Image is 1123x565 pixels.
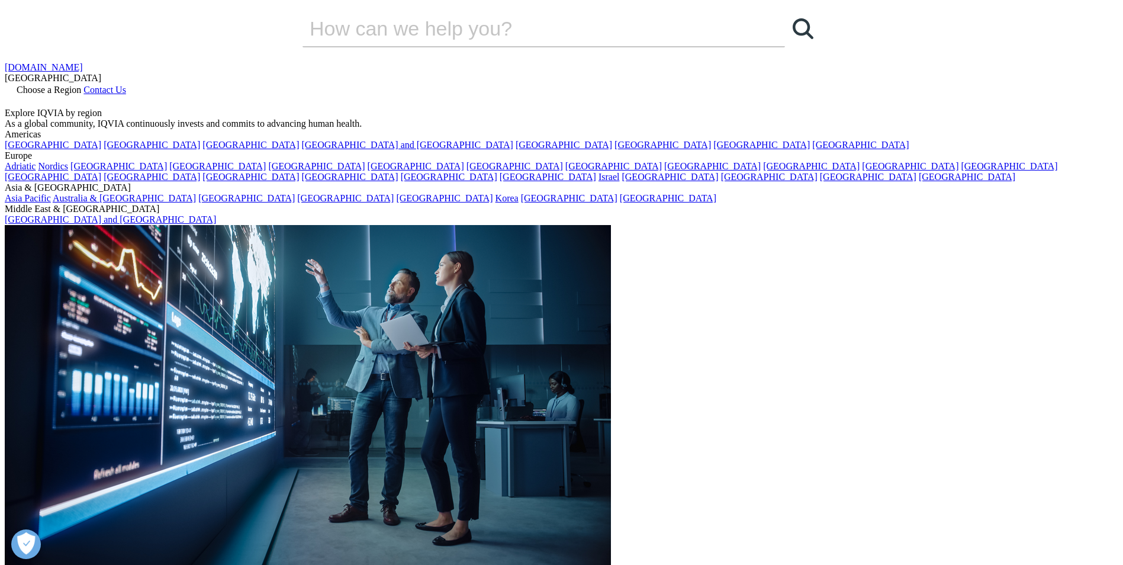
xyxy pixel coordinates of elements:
[198,193,295,203] a: [GEOGRAPHIC_DATA]
[812,140,909,150] a: [GEOGRAPHIC_DATA]
[5,161,36,171] a: Adriatic
[713,140,810,150] a: [GEOGRAPHIC_DATA]
[516,140,612,150] a: [GEOGRAPHIC_DATA]
[721,172,818,182] a: [GEOGRAPHIC_DATA]
[5,172,101,182] a: [GEOGRAPHIC_DATA]
[5,204,1118,214] div: Middle East & [GEOGRAPHIC_DATA]
[5,182,1118,193] div: Asia & [GEOGRAPHIC_DATA]
[500,172,596,182] a: [GEOGRAPHIC_DATA]
[5,150,1118,161] div: Europe
[5,73,1118,84] div: [GEOGRAPHIC_DATA]
[862,161,958,171] a: [GEOGRAPHIC_DATA]
[169,161,266,171] a: [GEOGRAPHIC_DATA]
[104,172,200,182] a: [GEOGRAPHIC_DATA]
[785,11,820,46] a: Search
[202,172,299,182] a: [GEOGRAPHIC_DATA]
[664,161,761,171] a: [GEOGRAPHIC_DATA]
[396,193,493,203] a: [GEOGRAPHIC_DATA]
[5,62,83,72] a: [DOMAIN_NAME]
[495,193,519,203] a: Korea
[297,193,394,203] a: [GEOGRAPHIC_DATA]
[368,161,464,171] a: [GEOGRAPHIC_DATA]
[268,161,365,171] a: [GEOGRAPHIC_DATA]
[303,11,751,46] input: Search
[598,172,620,182] a: Israel
[38,161,68,171] a: Nordics
[961,161,1057,171] a: [GEOGRAPHIC_DATA]
[919,172,1015,182] a: [GEOGRAPHIC_DATA]
[5,193,51,203] a: Asia Pacific
[5,118,1118,129] div: As a global community, IQVIA continuously invests and commits to advancing human health.
[565,161,662,171] a: [GEOGRAPHIC_DATA]
[70,161,167,171] a: [GEOGRAPHIC_DATA]
[521,193,617,203] a: [GEOGRAPHIC_DATA]
[622,172,718,182] a: [GEOGRAPHIC_DATA]
[5,108,1118,118] div: Explore IQVIA by region
[202,140,299,150] a: [GEOGRAPHIC_DATA]
[17,85,81,95] span: Choose a Region
[5,140,101,150] a: [GEOGRAPHIC_DATA]
[83,85,126,95] a: Contact Us
[53,193,196,203] a: Australia & [GEOGRAPHIC_DATA]
[620,193,716,203] a: [GEOGRAPHIC_DATA]
[820,172,916,182] a: [GEOGRAPHIC_DATA]
[11,529,41,559] button: Open Preferences
[401,172,497,182] a: [GEOGRAPHIC_DATA]
[301,172,398,182] a: [GEOGRAPHIC_DATA]
[301,140,513,150] a: [GEOGRAPHIC_DATA] and [GEOGRAPHIC_DATA]
[5,214,216,224] a: [GEOGRAPHIC_DATA] and [GEOGRAPHIC_DATA]
[5,129,1118,140] div: Americas
[614,140,711,150] a: [GEOGRAPHIC_DATA]
[793,18,813,39] svg: Search
[466,161,563,171] a: [GEOGRAPHIC_DATA]
[104,140,200,150] a: [GEOGRAPHIC_DATA]
[763,161,860,171] a: [GEOGRAPHIC_DATA]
